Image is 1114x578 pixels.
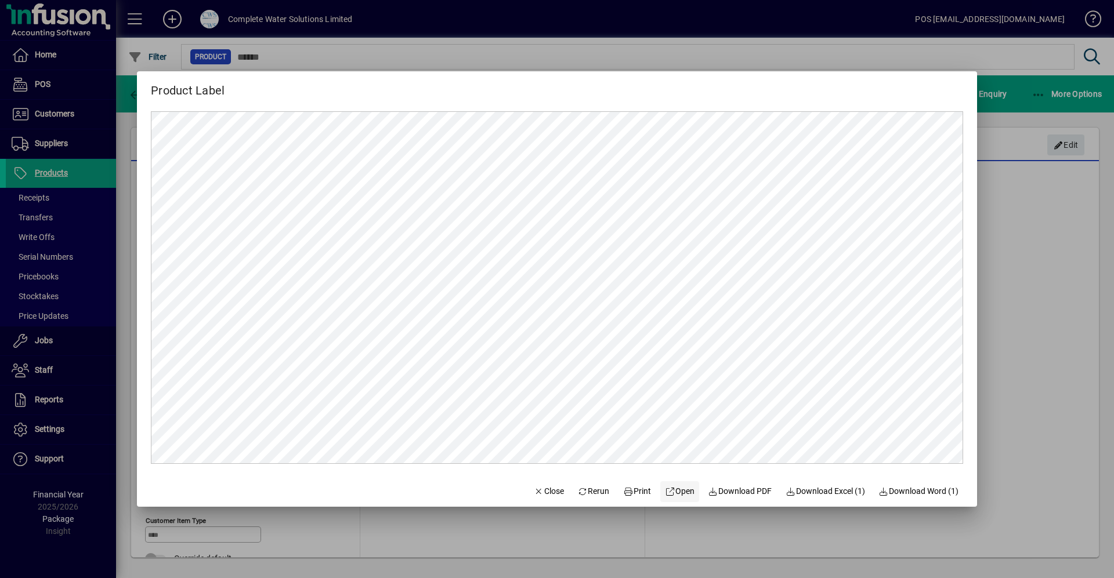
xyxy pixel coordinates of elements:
span: Close [534,485,564,497]
button: Print [619,481,656,502]
a: Download PDF [704,481,777,502]
button: Download Excel (1) [781,481,870,502]
a: Open [660,481,699,502]
button: Close [529,481,569,502]
span: Print [623,485,651,497]
span: Rerun [578,485,610,497]
span: Open [665,485,695,497]
span: Download PDF [708,485,772,497]
h2: Product Label [137,71,238,100]
button: Download Word (1) [874,481,964,502]
span: Download Word (1) [879,485,959,497]
span: Download Excel (1) [786,485,865,497]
